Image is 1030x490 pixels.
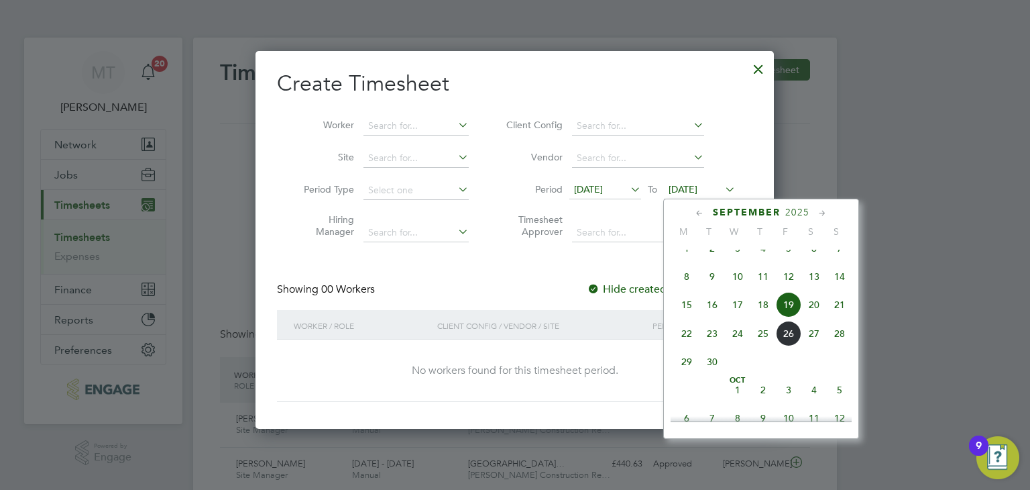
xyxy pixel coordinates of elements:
span: [DATE] [574,183,603,195]
span: 12 [827,405,852,431]
label: Site [294,151,354,163]
span: 3 [776,377,801,403]
span: 6 [674,405,699,431]
div: 9 [976,446,982,463]
span: 12 [776,264,801,289]
span: 27 [801,321,827,346]
span: S [823,226,849,238]
span: 19 [776,292,801,317]
span: T [696,226,722,238]
button: Open Resource Center, 9 new notifications [976,436,1019,479]
label: Client Config [502,119,563,131]
label: Vendor [502,151,563,163]
span: 22 [674,321,699,346]
span: 17 [725,292,750,317]
span: 28 [827,321,852,346]
span: [DATE] [669,183,697,195]
div: Showing [277,283,378,297]
input: Search for... [572,117,704,136]
div: Worker / Role [290,310,434,341]
span: 20 [801,292,827,317]
span: 14 [827,264,852,289]
span: S [798,226,823,238]
span: Oct [725,377,750,384]
span: 10 [776,405,801,431]
div: Period [649,310,739,341]
input: Select one [363,181,469,200]
span: T [747,226,772,238]
span: 25 [750,321,776,346]
h2: Create Timesheet [277,70,752,98]
span: 21 [827,292,852,317]
span: 16 [699,292,725,317]
span: 24 [725,321,750,346]
span: 29 [674,349,699,375]
span: 11 [801,405,827,431]
span: 8 [674,264,699,289]
label: Period Type [294,183,354,195]
span: 5 [827,377,852,403]
span: 30 [699,349,725,375]
span: W [722,226,747,238]
label: Hide created timesheets [587,283,723,296]
input: Search for... [363,149,469,168]
span: 18 [750,292,776,317]
input: Search for... [572,149,704,168]
span: To [644,181,661,198]
span: M [671,226,696,238]
input: Search for... [363,117,469,136]
span: 10 [725,264,750,289]
label: Worker [294,119,354,131]
span: 7 [699,405,725,431]
span: 2025 [785,207,809,218]
span: 9 [699,264,725,289]
input: Search for... [572,224,704,242]
span: 11 [750,264,776,289]
label: Hiring Manager [294,213,354,238]
label: Period [502,183,563,195]
span: 13 [801,264,827,289]
input: Search for... [363,224,469,242]
span: 15 [674,292,699,317]
div: Client Config / Vendor / Site [434,310,649,341]
span: 00 Workers [321,283,375,296]
span: 9 [750,405,776,431]
span: 4 [801,377,827,403]
span: September [713,207,781,218]
div: No workers found for this timesheet period. [290,364,739,378]
span: 1 [725,377,750,403]
span: 2 [750,377,776,403]
span: 26 [776,321,801,346]
span: 23 [699,321,725,346]
span: F [772,226,798,238]
span: 8 [725,405,750,431]
label: Timesheet Approver [502,213,563,238]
